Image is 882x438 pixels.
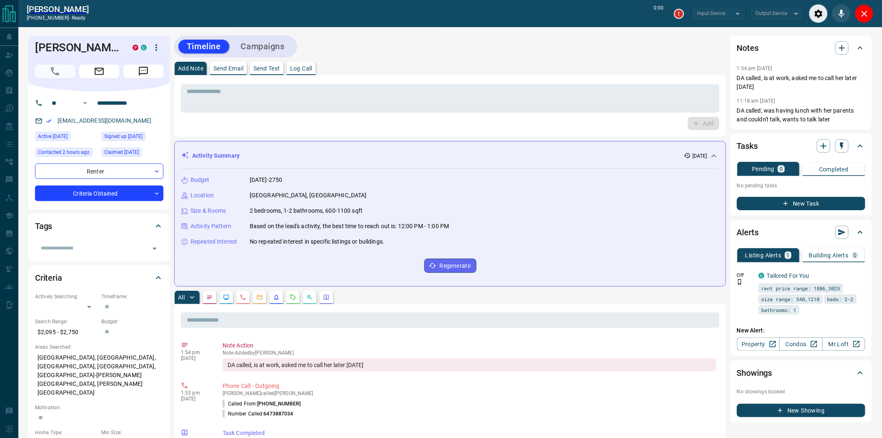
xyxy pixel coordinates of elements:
[692,152,707,160] p: [DATE]
[787,252,790,258] p: 1
[737,139,758,153] h2: Tasks
[767,272,809,279] a: Tailored For You
[192,151,240,160] p: Activity Summary
[101,318,163,325] p: Budget:
[822,337,865,351] a: Mr.Loft
[35,318,97,325] p: Search Range:
[123,65,163,78] span: Message
[223,350,716,356] p: Note Added by [PERSON_NAME]
[206,294,213,301] svg: Notes
[190,176,210,184] p: Budget
[223,429,716,438] p: Task Completed
[737,197,865,210] button: New Task
[752,166,774,172] p: Pending
[190,237,237,246] p: Repeated Interest
[101,132,163,143] div: Wed Apr 08 2020
[35,351,163,400] p: [GEOGRAPHIC_DATA], [GEOGRAPHIC_DATA], [GEOGRAPHIC_DATA], [GEOGRAPHIC_DATA], [GEOGRAPHIC_DATA]-[PE...
[223,400,301,408] p: Called From:
[256,294,263,301] svg: Emails
[737,404,865,417] button: New Showing
[178,65,203,71] p: Add Note
[273,294,280,301] svg: Listing Alerts
[101,293,163,300] p: Timeframe:
[424,259,476,273] button: Regenerate
[233,40,293,53] button: Campaigns
[35,271,62,284] h2: Criteria
[35,41,120,54] h1: [PERSON_NAME]
[737,98,775,104] p: 11:18 am [DATE]
[737,106,865,124] p: DA called, was having lunch with her parents and couldn't talk, wants to talk later
[35,164,163,179] div: Renter
[223,390,716,396] p: [PERSON_NAME] called [PERSON_NAME]
[35,148,97,159] div: Mon Aug 18 2025
[737,272,754,279] p: Off
[181,390,210,396] p: 1:53 pm
[250,206,363,215] p: 2 bedrooms, 1-2 bathrooms, 600-1100 sqft
[737,337,780,351] a: Property
[104,132,143,141] span: Signed up [DATE]
[35,186,163,201] div: Criteria Obtained
[181,396,210,402] p: [DATE]
[762,306,797,314] span: bathrooms: 1
[178,295,185,300] p: All
[79,65,119,78] span: Email
[779,337,822,351] a: Condos
[104,148,139,156] span: Claimed [DATE]
[190,222,231,231] p: Activity Pattern
[35,268,163,288] div: Criteria
[190,191,214,200] p: Location
[35,343,163,351] p: Areas Searched:
[809,252,849,258] p: Building Alerts
[306,294,313,301] svg: Opportunities
[737,388,865,395] p: No showings booked
[181,355,210,361] p: [DATE]
[149,243,160,254] button: Open
[737,38,865,58] div: Notes
[181,148,719,164] div: Activity Summary[DATE]
[27,4,89,14] a: [PERSON_NAME]
[133,45,138,50] div: property.ca
[223,341,716,350] p: Note Action
[46,118,52,124] svg: Email Verified
[58,117,152,124] a: [EMAIL_ADDRESS][DOMAIN_NAME]
[35,404,163,411] p: Motivation:
[223,358,716,372] div: DA called, is at work, asked me to call her later [DATE]
[35,219,52,233] h2: Tags
[35,429,97,436] p: Home Type:
[737,65,772,71] p: 1:54 pm [DATE]
[737,366,772,380] h2: Showings
[250,237,384,246] p: No repeated interest in specific listings or buildings.
[759,273,764,279] div: condos.ca
[737,74,865,91] p: DA called, is at work, asked me to call her later [DATE]
[35,216,163,236] div: Tags
[253,65,280,71] p: Send Text
[737,326,865,335] p: New Alert:
[654,4,664,23] p: 0:00
[257,401,301,407] span: [PHONE_NUMBER]
[250,191,367,200] p: [GEOGRAPHIC_DATA], [GEOGRAPHIC_DATA]
[181,350,210,355] p: 1:54 pm
[240,294,246,301] svg: Calls
[779,166,783,172] p: 0
[290,294,296,301] svg: Requests
[223,410,293,418] p: Number Called:
[290,65,312,71] p: Log Call
[737,226,759,239] h2: Alerts
[737,222,865,242] div: Alerts
[737,363,865,383] div: Showings
[264,411,293,417] span: 6473887034
[35,293,97,300] p: Actively Searching:
[737,136,865,156] div: Tasks
[745,252,782,258] p: Listing Alerts
[737,279,743,285] svg: Push Notification Only
[832,4,851,23] div: Mute
[38,132,68,141] span: Active [DATE]
[819,166,849,172] p: Completed
[827,295,854,303] span: beds: 2-2
[141,45,147,50] div: condos.ca
[35,65,75,78] span: Call
[737,179,865,192] p: No pending tasks
[101,148,163,159] div: Thu Sep 10 2020
[223,294,230,301] svg: Lead Browsing Activity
